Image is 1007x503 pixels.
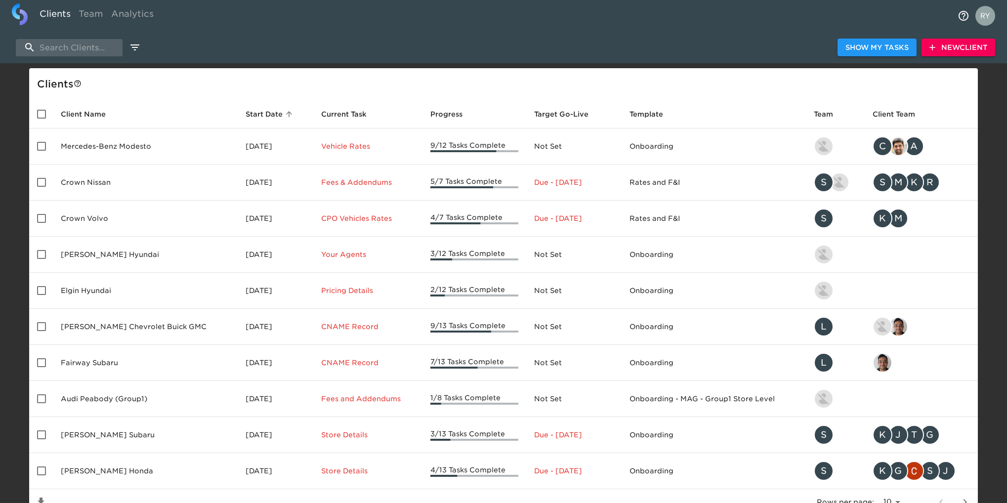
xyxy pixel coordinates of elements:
div: Client s [37,76,974,92]
span: Show My Tasks [845,42,909,54]
td: [PERSON_NAME] Honda [53,453,238,489]
td: 4/13 Tasks Complete [422,453,527,489]
td: Onboarding [622,273,806,309]
div: S [814,209,834,228]
div: leland@roadster.com [814,317,857,336]
td: Elgin Hyundai [53,273,238,309]
div: T [904,425,924,445]
img: kevin.lo@roadster.com [815,246,833,263]
div: R [920,172,940,192]
div: sai@simplemnt.com [873,353,970,373]
div: kevin.mand@schomp.com, george.lawton@schomp.com, christopher.mccarthy@roadster.com, scott.graves@... [873,461,970,481]
div: nikko.foster@roadster.com [814,389,857,409]
p: Store Details [321,466,415,476]
div: kevin.mand@schomp.com, james.kurtenbach@schomp.com, tj.joyce@schomp.com, george.lawton@schomp.com [873,425,970,445]
td: [PERSON_NAME] Hyundai [53,237,238,273]
td: Fairway Subaru [53,345,238,381]
div: K [873,209,892,228]
p: Vehicle Rates [321,141,415,151]
td: [DATE] [238,237,313,273]
a: Clients [36,3,75,28]
td: 3/13 Tasks Complete [422,417,527,453]
div: kevin.lo@roadster.com [814,281,857,300]
td: Onboarding [622,417,806,453]
td: Onboarding [622,453,806,489]
button: edit [126,39,143,56]
td: Onboarding [622,345,806,381]
td: Onboarding [622,128,806,165]
span: Client Team [873,108,928,120]
div: kwilson@crowncars.com, mcooley@crowncars.com [873,209,970,228]
td: Not Set [526,381,621,417]
img: nikko.foster@roadster.com [874,318,891,335]
div: L [814,353,834,373]
div: J [888,425,908,445]
div: C [873,136,892,156]
td: Not Set [526,309,621,345]
td: 3/12 Tasks Complete [422,237,527,273]
p: Your Agents [321,250,415,259]
div: S [814,172,834,192]
p: Due - [DATE] [534,177,613,187]
td: Crown Nissan [53,165,238,201]
span: Template [629,108,676,120]
div: clayton.mandel@roadster.com, sandeep@simplemnt.com, angelique.nurse@roadster.com [873,136,970,156]
td: [PERSON_NAME] Subaru [53,417,238,453]
img: austin@roadster.com [831,173,848,191]
div: kevin.lo@roadster.com [814,245,857,264]
span: Start Date [246,108,295,120]
td: Onboarding [622,309,806,345]
td: Onboarding - MAG - Group1 Store Level [622,381,806,417]
div: G [888,461,908,481]
td: Onboarding [622,237,806,273]
td: [DATE] [238,345,313,381]
td: Not Set [526,273,621,309]
td: [DATE] [238,417,313,453]
span: Team [814,108,846,120]
span: Target Go-Live [534,108,601,120]
td: Not Set [526,237,621,273]
p: CNAME Record [321,322,415,332]
input: search [16,39,123,56]
td: [DATE] [238,309,313,345]
div: A [904,136,924,156]
td: 7/13 Tasks Complete [422,345,527,381]
td: Mercedes-Benz Modesto [53,128,238,165]
td: [PERSON_NAME] Chevrolet Buick GMC [53,309,238,345]
td: 5/7 Tasks Complete [422,165,527,201]
div: sparent@crowncars.com, mcooley@crowncars.com, kwilson@crowncars.com, rrobins@crowncars.com [873,172,970,192]
td: [DATE] [238,201,313,237]
td: Rates and F&I [622,201,806,237]
span: Progress [430,108,475,120]
div: savannah@roadster.com, austin@roadster.com [814,172,857,192]
img: Profile [975,6,995,26]
button: NewClient [922,39,995,57]
div: S [814,425,834,445]
img: logo [12,3,28,25]
div: K [873,461,892,481]
td: [DATE] [238,381,313,417]
img: kevin.lo@roadster.com [815,137,833,155]
div: K [873,425,892,445]
td: [DATE] [238,453,313,489]
span: This is the next Task in this Hub that should be completed [321,108,367,120]
div: kevin.lo@roadster.com [814,136,857,156]
p: Fees and Addendums [321,394,415,404]
p: Due - [DATE] [534,430,613,440]
div: K [904,172,924,192]
td: Crown Volvo [53,201,238,237]
div: M [888,172,908,192]
div: savannah@roadster.com [814,209,857,228]
div: J [936,461,956,481]
td: 2/12 Tasks Complete [422,273,527,309]
div: S [873,172,892,192]
p: Due - [DATE] [534,213,613,223]
div: L [814,317,834,336]
svg: This is a list of all of your clients and clients shared with you [74,80,82,87]
div: nikko.foster@roadster.com, sai@simplemnt.com [873,317,970,336]
button: notifications [952,4,975,28]
p: Due - [DATE] [534,466,613,476]
td: 9/13 Tasks Complete [422,309,527,345]
img: christopher.mccarthy@roadster.com [905,462,923,480]
p: Pricing Details [321,286,415,295]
